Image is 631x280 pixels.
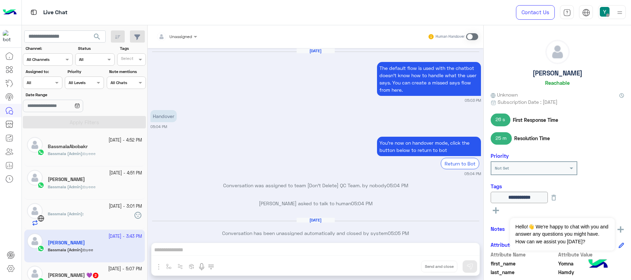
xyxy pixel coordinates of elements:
h6: Reachable [545,80,570,86]
span: Resolution Time [514,135,550,142]
span: search [93,33,101,41]
label: Note mentions [109,69,145,75]
span: Bassmala (Admin) [48,211,82,216]
span: First Response Time [513,116,558,124]
img: defaultAdmin.png [27,137,43,153]
a: tab [560,5,574,20]
img: defaultAdmin.png [27,170,43,186]
h5: [PERSON_NAME] [533,69,582,77]
div: Return to Bot [441,158,479,169]
p: 28/9/2025, 5:04 PM [377,137,481,156]
h6: [DATE] [297,218,335,223]
h6: Priority [491,153,509,159]
img: 197426356791770 [3,30,15,43]
img: WhatsApp [37,182,44,189]
span: Subscription Date : [DATE] [498,98,558,106]
h6: [DATE] [297,48,335,53]
img: defaultAdmin.png [546,40,569,64]
p: Conversation has been unassigned automatically and closed by system [150,229,481,237]
label: Date Range [26,92,103,98]
p: 28/9/2025, 5:03 PM [377,62,481,96]
p: 28/9/2025, 5:04 PM [150,110,177,122]
b: : [48,211,84,216]
small: [DATE] - 5:07 PM [108,266,142,272]
img: profile [615,8,624,17]
span: 25 m [491,132,512,145]
img: userImage [600,7,610,17]
img: tab [582,9,590,17]
img: tab [563,9,571,17]
span: Yomna [558,260,624,267]
h5: Esraa Ali 💜 [48,272,99,278]
small: [DATE] - 3:01 PM [109,203,142,210]
label: Priority [68,69,103,75]
span: byeee [84,184,96,189]
span: last_name [491,269,557,276]
a: Contact Us [516,5,555,20]
div: Select [120,55,133,63]
small: Human Handover [436,34,465,39]
span: 05:05 PM [388,230,409,236]
img: add [617,226,624,233]
h6: Attributes [491,242,515,248]
button: Apply Filters [23,116,146,128]
img: WhatsApp [37,149,44,156]
img: hulul-logo.png [586,252,610,277]
span: Unknown [491,91,518,98]
h6: Tags [491,183,624,189]
span: first_name [491,260,557,267]
small: 05:04 PM [150,124,167,129]
span: 05:04 PM [351,200,373,206]
span: Attribute Value [558,251,624,258]
img: defaultAdmin.png [27,203,43,219]
label: Tags [120,45,145,52]
p: Live Chat [43,8,68,17]
span: Bassmala (Admin) [48,151,82,156]
p: Conversation was assigned to team [Don't Delete] QC Team. by nobody [150,182,481,189]
small: 05:03 PM [465,98,481,103]
b: : [48,151,84,156]
small: [DATE] - 4:51 PM [109,170,142,177]
h6: Notes [491,226,505,232]
span: Hamdy [558,269,624,276]
img: tab [29,8,38,17]
span: byeee [84,151,96,156]
label: Channel: [26,45,72,52]
h5: BassmalaAbobakr [48,144,88,150]
b: : [48,184,84,189]
button: Send and close [421,261,457,272]
span: Attribute Name [491,251,557,258]
small: 05:04 PM [464,171,481,177]
button: search [89,30,106,45]
label: Assigned to: [26,69,61,75]
span: 26 s [491,114,510,126]
span: Unassigned [169,34,192,39]
small: [DATE] - 4:52 PM [108,137,142,144]
img: WebChat [37,215,44,222]
h5: Mohamed Samir [48,177,85,182]
p: [PERSON_NAME] asked to talk to human [150,200,481,207]
label: Status [78,45,114,52]
span: Hello!👋 We're happy to chat with you and answer any questions you might have. How can we assist y... [510,218,614,251]
span: 2 [93,273,98,278]
img: Logo [3,5,17,20]
span: Bassmala (Admin) [48,184,82,189]
span: 05:04 PM [387,182,408,188]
